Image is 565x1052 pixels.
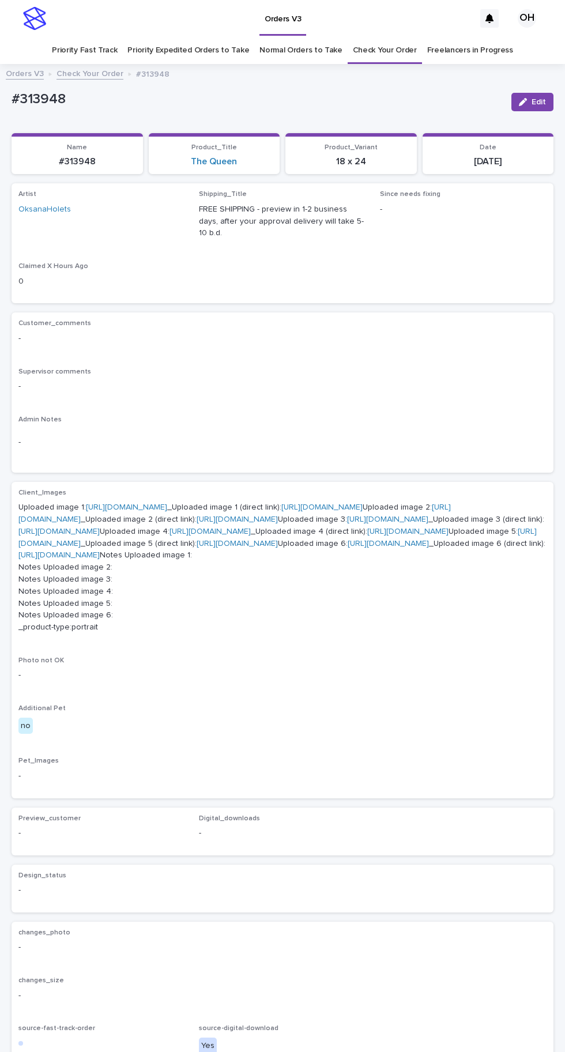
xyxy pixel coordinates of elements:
p: #313948 [136,67,169,80]
span: Preview_customer [18,815,81,822]
a: Priority Fast Track [52,37,117,64]
a: [URL][DOMAIN_NAME] [18,527,100,536]
p: - [18,380,547,393]
span: Additional Pet [18,705,66,712]
p: #313948 [12,91,502,108]
span: changes_size [18,977,64,984]
img: stacker-logo-s-only.png [23,7,46,30]
p: - [18,990,547,1002]
span: Since needs fixing [380,191,440,198]
p: - [18,884,185,896]
div: OH [518,9,536,28]
a: OksanaHolets [18,203,71,216]
p: - [18,669,547,681]
a: [URL][DOMAIN_NAME] [197,540,278,548]
a: Normal Orders to Take [259,37,342,64]
p: - [18,436,547,448]
p: FREE SHIPPING - preview in 1-2 business days, after your approval delivery will take 5-10 b.d. [199,203,366,239]
span: changes_photo [18,929,70,936]
span: Shipping_Title [199,191,247,198]
span: Date [480,144,496,151]
p: - [199,827,366,839]
span: Customer_comments [18,320,91,327]
p: - [18,770,547,782]
p: [DATE] [430,156,547,167]
span: Product_Title [191,144,237,151]
a: Orders V3 [6,66,44,80]
button: Edit [511,93,553,111]
a: Check Your Order [353,37,417,64]
a: The Queen [191,156,237,167]
a: [URL][DOMAIN_NAME] [197,515,278,523]
a: [URL][DOMAIN_NAME] [347,515,428,523]
a: [URL][DOMAIN_NAME] [18,527,537,548]
a: [URL][DOMAIN_NAME] [367,527,449,536]
p: - [18,333,547,345]
span: Artist [18,191,36,198]
span: Design_status [18,872,66,879]
span: Claimed X Hours Ago [18,263,88,270]
span: source-fast-track-order [18,1025,95,1032]
p: - [18,827,185,839]
p: 0 [18,276,185,288]
span: Edit [532,98,546,106]
span: Admin Notes [18,416,62,423]
span: Photo not OK [18,657,64,664]
a: [URL][DOMAIN_NAME] [86,503,167,511]
a: [URL][DOMAIN_NAME] [348,540,429,548]
p: - [18,941,547,953]
p: Uploaded image 1: _Uploaded image 1 (direct link): Uploaded image 2: _Uploaded image 2 (direct li... [18,502,547,634]
span: Product_Variant [325,144,378,151]
a: Priority Expedited Orders to Take [127,37,249,64]
span: Name [67,144,87,151]
span: Pet_Images [18,757,59,764]
a: [URL][DOMAIN_NAME] [18,551,100,559]
span: Supervisor comments [18,368,91,375]
a: [URL][DOMAIN_NAME] [281,503,363,511]
a: Freelancers in Progress [427,37,513,64]
span: source-digital-download [199,1025,278,1032]
p: #313948 [18,156,136,167]
a: Check Your Order [56,66,123,80]
div: no [18,718,33,734]
span: Digital_downloads [199,815,260,822]
span: Client_Images [18,489,66,496]
p: 18 x 24 [292,156,410,167]
a: [URL][DOMAIN_NAME] [169,527,251,536]
p: - [380,203,547,216]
